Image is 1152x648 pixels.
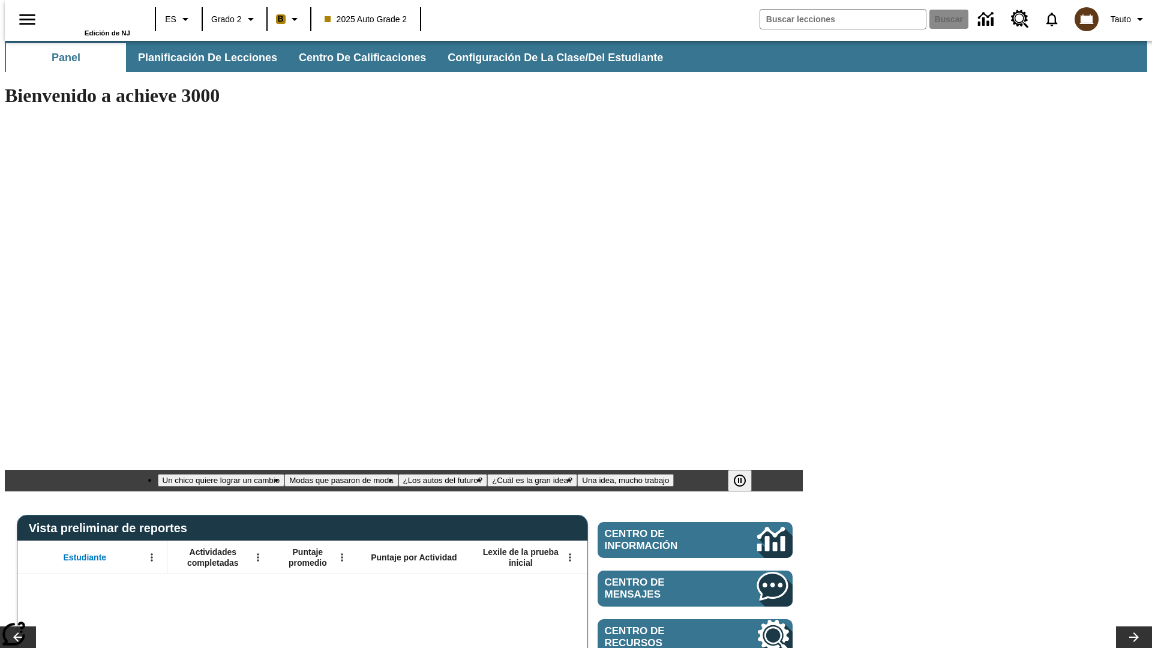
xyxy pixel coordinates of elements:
[577,474,674,487] button: Diapositiva 5 Una idea, mucho trabajo
[448,51,663,65] span: Configuración de la clase/del estudiante
[760,10,926,29] input: Buscar campo
[278,11,284,26] span: B
[371,552,457,563] span: Puntaje por Actividad
[1067,4,1106,35] button: Escoja un nuevo avatar
[605,528,717,552] span: Centro de información
[6,43,126,72] button: Panel
[1116,626,1152,648] button: Carrusel de lecciones, seguir
[29,521,193,535] span: Vista preliminar de reportes
[561,548,579,566] button: Abrir menú
[173,547,253,568] span: Actividades completadas
[477,547,565,568] span: Lexile de la prueba inicial
[1106,8,1152,30] button: Perfil/Configuración
[333,548,351,566] button: Abrir menú
[728,470,752,491] button: Pausar
[5,41,1147,72] div: Subbarra de navegación
[52,4,130,37] div: Portada
[289,43,436,72] button: Centro de calificaciones
[1111,13,1131,26] span: Tauto
[158,474,285,487] button: Diapositiva 1 Un chico quiere lograr un cambio
[971,3,1004,36] a: Centro de información
[598,571,793,607] a: Centro de mensajes
[284,474,398,487] button: Diapositiva 2 Modas que pasaron de moda
[165,13,176,26] span: ES
[1004,3,1036,35] a: Centro de recursos, Se abrirá en una pestaña nueva.
[5,85,803,107] h1: Bienvenido a achieve 3000
[5,43,674,72] div: Subbarra de navegación
[279,547,337,568] span: Puntaje promedio
[299,51,426,65] span: Centro de calificaciones
[160,8,198,30] button: Lenguaje: ES, Selecciona un idioma
[438,43,673,72] button: Configuración de la clase/del estudiante
[728,470,764,491] div: Pausar
[271,8,307,30] button: Boost El color de la clase es anaranjado claro. Cambiar el color de la clase.
[605,577,721,601] span: Centro de mensajes
[249,548,267,566] button: Abrir menú
[325,13,407,26] span: 2025 Auto Grade 2
[211,13,242,26] span: Grado 2
[85,29,130,37] span: Edición de NJ
[1036,4,1067,35] a: Notificaciones
[10,2,45,37] button: Abrir el menú lateral
[398,474,488,487] button: Diapositiva 3 ¿Los autos del futuro?
[206,8,263,30] button: Grado: Grado 2, Elige un grado
[64,552,107,563] span: Estudiante
[143,548,161,566] button: Abrir menú
[52,5,130,29] a: Portada
[128,43,287,72] button: Planificación de lecciones
[598,522,793,558] a: Centro de información
[1075,7,1099,31] img: avatar image
[138,51,277,65] span: Planificación de lecciones
[52,51,80,65] span: Panel
[487,474,577,487] button: Diapositiva 4 ¿Cuál es la gran idea?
